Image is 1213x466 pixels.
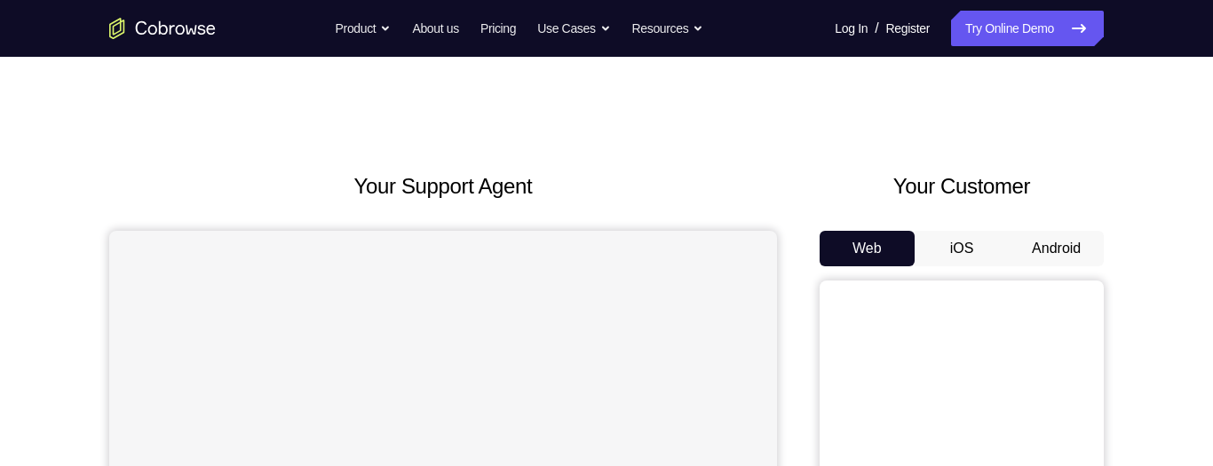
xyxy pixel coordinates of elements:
button: iOS [915,231,1010,266]
h2: Your Customer [820,170,1104,202]
h2: Your Support Agent [109,170,777,202]
a: Go to the home page [109,18,216,39]
button: Resources [632,11,704,46]
span: / [875,18,878,39]
a: Try Online Demo [951,11,1104,46]
button: Product [336,11,392,46]
a: Register [886,11,930,46]
button: Web [820,231,915,266]
a: Log In [835,11,868,46]
a: Pricing [480,11,516,46]
button: Use Cases [537,11,610,46]
button: Android [1009,231,1104,266]
a: About us [412,11,458,46]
